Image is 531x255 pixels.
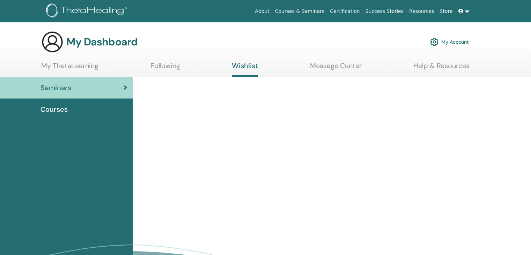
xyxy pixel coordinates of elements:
[413,61,470,75] a: Help & Resources
[66,36,138,48] h3: My Dashboard
[310,61,362,75] a: Message Center
[46,3,130,19] img: logo.png
[232,61,258,77] a: Wishlist
[41,31,64,53] img: generic-user-icon.jpg
[437,5,456,18] a: Store
[272,5,327,18] a: Courses & Seminars
[327,5,362,18] a: Certification
[406,5,437,18] a: Resources
[40,82,71,93] span: Seminars
[363,5,406,18] a: Success Stories
[430,36,438,48] img: cog.svg
[40,104,68,115] span: Courses
[150,61,180,75] a: Following
[41,61,98,75] a: My ThetaLearning
[252,5,272,18] a: About
[430,34,469,50] a: My Account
